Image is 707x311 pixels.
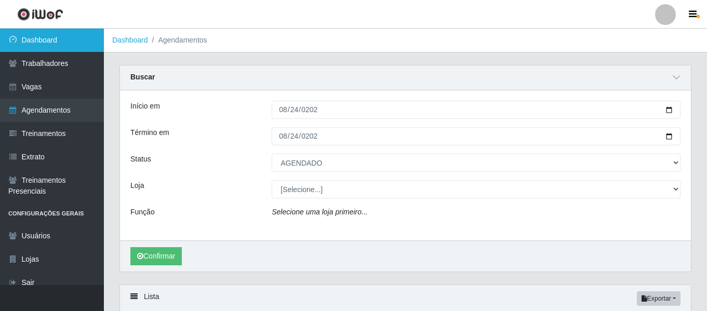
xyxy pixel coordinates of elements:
[637,291,681,306] button: Exportar
[17,8,63,21] img: CoreUI Logo
[130,73,155,81] strong: Buscar
[130,101,160,112] label: Início em
[130,180,144,191] label: Loja
[272,208,367,216] i: Selecione uma loja primeiro...
[272,127,681,145] input: 00/00/0000
[130,247,182,265] button: Confirmar
[130,207,155,218] label: Função
[104,29,707,52] nav: breadcrumb
[112,36,148,44] a: Dashboard
[148,35,207,46] li: Agendamentos
[130,127,169,138] label: Término em
[272,101,681,119] input: 00/00/0000
[130,154,151,165] label: Status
